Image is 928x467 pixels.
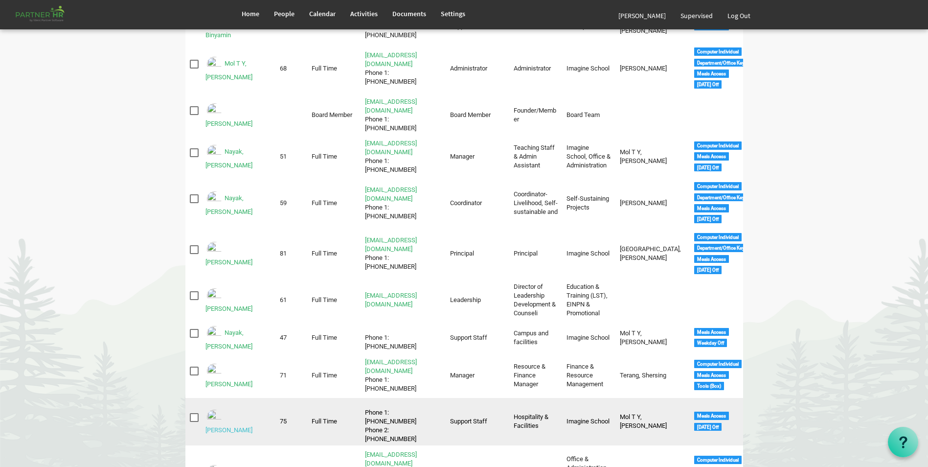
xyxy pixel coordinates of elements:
td: <div class="tag label label-default">Computer Individual</div> <div class="tag label label-defaul... [690,230,743,278]
td: Nayak, Madhumita is template cell column header Full Name [201,280,275,320]
a: [EMAIL_ADDRESS][DOMAIN_NAME] [365,451,417,467]
div: Department/Office Keys [694,59,750,67]
img: Emp-a9999f93-3b6f-4e3c-9aa8-ed568f3d8543.png [205,55,223,73]
td: Phone 1: +916372579934 is template cell column header Contact Info [361,323,446,353]
span: Calendar [309,9,336,18]
td: 61 column header ID [275,280,307,320]
div: Computer Individual [694,360,742,368]
div: Computer Individual [694,182,742,190]
td: Full Time column header Personnel Type [307,179,361,227]
div: Meals Access [694,255,729,263]
td: Support Staff column header Position [445,398,509,446]
td: Coordinator column header Position [445,179,509,227]
td: Nayak, Abhijit is template cell column header Full Name [201,95,275,135]
td: Education & Training (LST), EINPN & Promotional column header Departments [562,280,615,320]
td: Support Staff column header Position [445,323,509,353]
td: Teaching Staff & Admin Assistant column header Job Title [509,137,563,176]
img: Emp-a999063c-fa48-42a1-b4c8-01994a1dc6f3.png [205,102,223,119]
td: Full Time column header Personnel Type [307,356,361,395]
td: Full Time column header Personnel Type [307,280,361,320]
td: <div class="tag label label-default">Computer Individual</div> <div class="tag label label-defaul... [690,137,743,176]
a: Supervised [673,2,720,29]
td: Nayak, Priyanka is template cell column header Full Name [201,323,275,353]
a: [PERSON_NAME] [205,305,252,312]
a: [PERSON_NAME] [205,426,252,434]
td: admin@stepind.orgPhone 1: +918457926072 is template cell column header Contact Info [361,95,446,135]
img: Emp-7f67719a-243c-403f-87e8-ea61e08f1577.png [205,362,223,380]
td: column header Tags [690,280,743,320]
td: Nayak, Deepti Mayee is template cell column header Full Name [201,137,275,176]
a: [EMAIL_ADDRESS][DOMAIN_NAME] [365,358,417,374]
td: Resource & Finance Manager column header Job Title [509,356,563,395]
td: Full Time column header Personnel Type [307,137,361,176]
div: [DATE] Off [694,80,722,89]
div: Department/Office Keys [694,244,750,252]
a: [PERSON_NAME] [205,380,252,388]
img: Emp-db87f902-2b64-4117-a8b2-1f7de7f3a960.png [205,325,223,342]
td: <div class="tag label label-default">Meals Access</div> <div class="tag label label-default">Week... [690,323,743,353]
div: Computer Individual [694,141,742,150]
div: Computer Individual [694,456,742,464]
td: Finance & Resource Management column header Departments [562,356,615,395]
td: Full Time column header Personnel Type [307,398,361,446]
div: Meals Access [694,412,729,420]
td: Director of Leadership Development & Counseli column header Job Title [509,280,563,320]
td: column header Supervisor [615,280,690,320]
span: Supervised [680,11,713,20]
a: Nayak, [PERSON_NAME] [205,329,252,350]
span: Settings [441,9,465,18]
td: column header Tags [690,95,743,135]
div: [DATE] Off [694,423,722,431]
td: Mol T Y, Smitha column header Supervisor [615,398,690,446]
a: [PERSON_NAME] [205,120,252,127]
td: manager@stepind.orgPhone 1: +917008253481 is template cell column header Contact Info [361,356,446,395]
td: Pall, Priti is template cell column header Full Name [201,398,275,446]
img: Emp-c27ead03-3dab-4759-b2bb-7362fb164e79.png [205,408,223,426]
td: column header Supervisor [615,95,690,135]
img: Emp-e8d138cb-afa5-4680-a833-08e56b6a8711.png [205,143,223,161]
span: Documents [392,9,426,18]
td: <div class="tag label label-default">Meals Access</div> <div class="tag label label-default">Sund... [690,398,743,446]
img: Emp-096a7fb3-6387-45e3-a0cd-1d2523128a0b.png [205,190,223,208]
td: checkbox [185,179,202,227]
div: Department/Office Keys [694,193,750,202]
a: [EMAIL_ADDRESS][DOMAIN_NAME] [365,186,417,202]
td: checkbox [185,137,202,176]
td: Imagine School, Office & Administration column header Departments [562,137,615,176]
td: 51 column header ID [275,137,307,176]
div: Computer Individual [694,47,742,56]
td: Nayak, Labanya Rekha column header Supervisor [615,45,690,92]
td: 75 column header ID [275,398,307,446]
td: Imagine School column header Departments [562,45,615,92]
td: Imagine School column header Departments [562,398,615,446]
td: 59 column header ID [275,179,307,227]
div: Meals Access [694,328,729,336]
td: accounts@imagineschools.inPhone 1: +917735516020 is template cell column header Contact Info [361,137,446,176]
div: Weekday Off [694,339,727,347]
td: Manager column header Position [445,356,509,395]
a: [PERSON_NAME] [205,258,252,266]
div: Meals Access [694,204,729,212]
div: Meals Access [694,70,729,78]
td: checkbox [185,323,202,353]
td: Founder/Member column header Job Title [509,95,563,135]
td: madhumitanayak@stepind.org is template cell column header Contact Info [361,280,446,320]
span: People [274,9,294,18]
td: Mol T Y, Smitha column header Supervisor [615,323,690,353]
td: Jena, Micky Sanjib column header Supervisor [615,230,690,278]
a: Mol T Y, [PERSON_NAME] [205,60,252,81]
td: <div class="tag label label-default">Computer Individual</div> <div class="tag label label-defaul... [690,45,743,92]
td: column header ID [275,95,307,135]
td: Full Time column header Personnel Type [307,323,361,353]
span: Home [242,9,259,18]
td: Coordinator- Livelihood, Self-sustainable and column header Job Title [509,179,563,227]
td: 68 column header ID [275,45,307,92]
div: Computer Individual [694,233,742,241]
td: Self-Sustaining Projects column header Departments [562,179,615,227]
td: Campus and facilities column header Job Title [509,323,563,353]
td: projects@koinoagrifarm.inPhone 1: +919040644232 is template cell column header Contact Info [361,179,446,227]
td: Nayak, Himanshu Sekhar is template cell column header Full Name [201,179,275,227]
td: Full Time column header Personnel Type [307,45,361,92]
td: <div class="tag label label-default">Computer Individual</div> <div class="tag label label-defaul... [690,179,743,227]
td: Mol T Y, Smitha column header Supervisor [615,137,690,176]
